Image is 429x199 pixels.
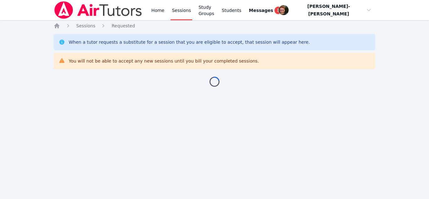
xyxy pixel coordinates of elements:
a: Requested [111,23,135,29]
a: Sessions [76,23,95,29]
img: Air Tutors [54,1,143,19]
div: When a tutor requests a substitute for a session that you are eligible to accept, that session wi... [69,39,310,45]
span: Messages [249,7,273,14]
span: Sessions [76,23,95,28]
nav: Breadcrumb [54,23,376,29]
span: Requested [111,23,135,28]
div: You will not be able to accept any new sessions until you bill your completed sessions. [69,58,259,64]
